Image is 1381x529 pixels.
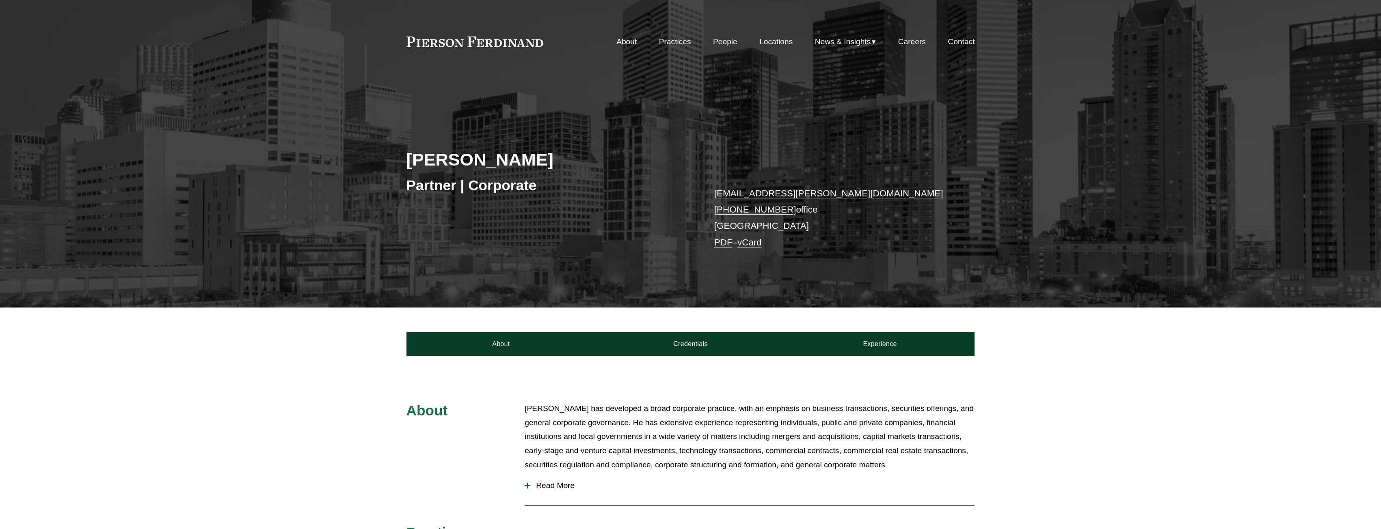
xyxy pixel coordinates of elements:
a: PDF [714,237,733,247]
h3: Partner | Corporate [406,176,691,194]
span: About [406,402,448,418]
p: office [GEOGRAPHIC_DATA] – [714,185,951,251]
a: Credentials [596,332,785,356]
a: Experience [785,332,975,356]
a: Practices [659,34,691,49]
a: [EMAIL_ADDRESS][PERSON_NAME][DOMAIN_NAME] [714,188,943,198]
a: [PHONE_NUMBER] [714,204,796,215]
a: About [616,34,637,49]
button: Read More [525,475,975,496]
a: Contact [948,34,975,49]
a: folder dropdown [815,34,876,49]
h2: [PERSON_NAME] [406,149,691,170]
a: People [713,34,737,49]
span: News & Insights [815,35,871,49]
a: Careers [898,34,926,49]
a: vCard [737,237,762,247]
span: Read More [530,481,975,490]
a: About [406,332,596,356]
a: Locations [759,34,793,49]
p: [PERSON_NAME] has developed a broad corporate practice, with an emphasis on business transactions... [525,402,975,472]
